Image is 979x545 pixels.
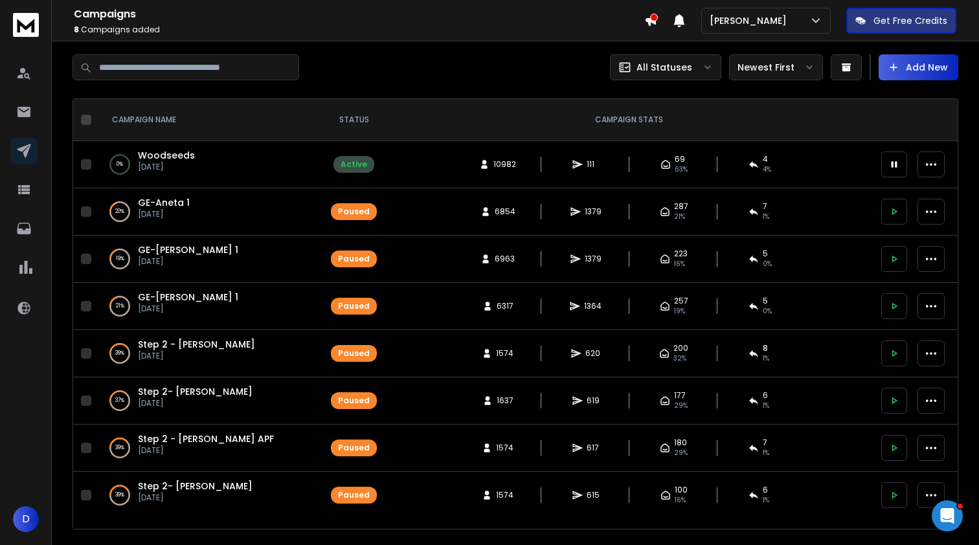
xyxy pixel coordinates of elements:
[138,243,238,256] a: GE-[PERSON_NAME] 1
[675,154,685,164] span: 69
[496,348,513,359] span: 1574
[138,445,274,456] p: [DATE]
[338,301,370,311] div: Paused
[675,495,686,506] span: 16 %
[96,141,323,188] td: 0%Woodseeds[DATE]
[763,154,768,164] span: 4
[763,343,768,353] span: 8
[675,164,688,175] span: 63 %
[763,212,769,222] span: 1 %
[674,438,687,448] span: 180
[385,99,873,141] th: CAMPAIGN STATS
[13,506,39,532] button: D
[763,401,769,411] span: 1 %
[96,425,323,472] td: 39%Step 2 - [PERSON_NAME] APF[DATE]
[674,296,688,306] span: 257
[115,441,124,454] p: 39 %
[338,254,370,264] div: Paused
[338,443,370,453] div: Paused
[675,485,688,495] span: 100
[116,252,124,265] p: 19 %
[96,377,323,425] td: 37%Step 2- [PERSON_NAME][DATE]
[763,495,769,506] span: 1 %
[729,54,823,80] button: Newest First
[674,249,688,259] span: 223
[138,351,255,361] p: [DATE]
[138,196,190,209] span: GE-Aneta 1
[138,149,195,162] a: Woodseeds
[138,398,253,408] p: [DATE]
[587,395,600,406] span: 619
[138,338,255,351] a: Step 2 - [PERSON_NAME]
[763,201,767,212] span: 7
[138,432,274,445] a: Step 2 - [PERSON_NAME] APF
[879,54,958,80] button: Add New
[138,291,238,304] a: GE-[PERSON_NAME] 1
[763,296,768,306] span: 5
[846,8,956,34] button: Get Free Credits
[585,206,602,217] span: 1379
[338,395,370,406] div: Paused
[587,490,600,500] span: 615
[338,206,370,217] div: Paused
[763,249,768,259] span: 5
[74,24,79,35] span: 8
[96,236,323,283] td: 19%GE-[PERSON_NAME] 1[DATE]
[763,306,772,317] span: 0 %
[636,61,692,74] p: All Statuses
[74,25,644,35] p: Campaigns added
[497,301,513,311] span: 6317
[115,489,124,502] p: 39 %
[932,500,963,531] iframe: Intercom live chat
[96,283,323,330] td: 21%GE-[PERSON_NAME] 1[DATE]
[674,390,686,401] span: 177
[74,6,644,22] h1: Campaigns
[138,385,253,398] span: Step 2- [PERSON_NAME]
[587,159,600,170] span: 111
[96,472,323,519] td: 39%Step 2- [PERSON_NAME][DATE]
[674,448,688,458] span: 29 %
[96,99,323,141] th: CAMPAIGN NAME
[763,164,771,175] span: 4 %
[674,201,688,212] span: 287
[763,448,769,458] span: 1 %
[338,490,370,500] div: Paused
[674,212,685,222] span: 21 %
[138,256,238,267] p: [DATE]
[673,353,686,364] span: 32 %
[763,353,769,364] span: 1 %
[117,158,123,171] p: 0 %
[584,301,602,311] span: 1364
[13,13,39,37] img: logo
[710,14,792,27] p: [PERSON_NAME]
[338,348,370,359] div: Paused
[138,162,195,172] p: [DATE]
[496,443,513,453] span: 1574
[96,188,323,236] td: 20%GE-Aneta 1[DATE]
[763,390,768,401] span: 6
[585,348,600,359] span: 620
[115,394,124,407] p: 37 %
[116,300,124,313] p: 21 %
[674,306,685,317] span: 19 %
[493,159,516,170] span: 10982
[674,259,685,269] span: 16 %
[673,343,688,353] span: 200
[138,480,253,493] a: Step 2- [PERSON_NAME]
[587,443,600,453] span: 617
[138,493,253,503] p: [DATE]
[496,490,513,500] span: 1574
[763,259,772,269] span: 0 %
[323,99,385,141] th: STATUS
[115,347,124,360] p: 39 %
[873,14,947,27] p: Get Free Credits
[96,330,323,377] td: 39%Step 2 - [PERSON_NAME][DATE]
